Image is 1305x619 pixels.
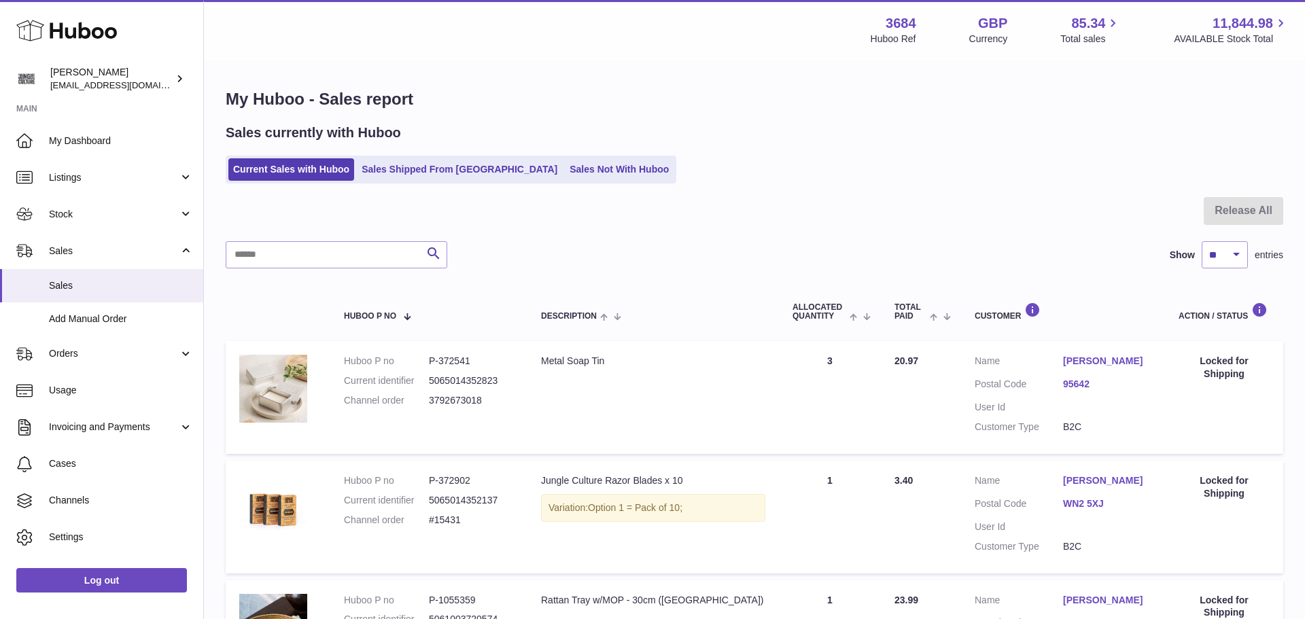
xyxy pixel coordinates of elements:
h2: Sales currently with Huboo [226,124,401,142]
dt: Current identifier [344,494,429,507]
div: Huboo Ref [871,33,916,46]
h1: My Huboo - Sales report [226,88,1283,110]
span: Usage [49,384,193,397]
a: [PERSON_NAME] [1063,594,1151,607]
dt: Postal Code [975,497,1063,514]
span: Cases [49,457,193,470]
dt: Name [975,355,1063,371]
a: [PERSON_NAME] [1063,474,1151,487]
div: Currency [969,33,1008,46]
a: Sales Shipped From [GEOGRAPHIC_DATA] [357,158,562,181]
span: ALLOCATED Quantity [793,303,846,321]
span: AVAILABLE Stock Total [1174,33,1289,46]
span: Invoicing and Payments [49,421,179,434]
dt: Huboo P no [344,474,429,487]
div: Metal Soap Tin [541,355,765,368]
a: Current Sales with Huboo [228,158,354,181]
span: Add Manual Order [49,313,193,325]
div: Variation: [541,494,765,522]
span: Orders [49,347,179,360]
td: 3 [779,341,881,454]
span: 11,844.98 [1213,14,1273,33]
a: 95642 [1063,378,1151,391]
span: Description [541,312,597,321]
dt: Huboo P no [344,355,429,368]
div: [PERSON_NAME] [50,66,173,92]
a: [PERSON_NAME] [1063,355,1151,368]
dt: Huboo P no [344,594,429,607]
a: 85.34 Total sales [1060,14,1121,46]
img: theinternationalventure@gmail.com [16,69,37,89]
dd: 5065014352823 [429,374,514,387]
dd: B2C [1063,421,1151,434]
span: Option 1 = Pack of 10; [588,502,682,513]
span: 3.40 [894,475,913,486]
span: Sales [49,245,179,258]
span: Huboo P no [344,312,396,321]
dt: Postal Code [975,378,1063,394]
a: Log out [16,568,187,593]
a: Sales Not With Huboo [565,158,674,181]
dt: User Id [975,401,1063,414]
dt: Name [975,594,1063,610]
div: Locked for Shipping [1179,355,1270,381]
dd: 5065014352137 [429,494,514,507]
img: 36841753442039.jpg [239,474,307,542]
div: Customer [975,302,1151,321]
span: Listings [49,171,179,184]
dt: Channel order [344,514,429,527]
dd: 3792673018 [429,394,514,407]
strong: GBP [978,14,1007,33]
dd: P-372902 [429,474,514,487]
span: Sales [49,279,193,292]
dd: P-1055359 [429,594,514,607]
dt: User Id [975,520,1063,533]
a: WN2 5XJ [1063,497,1151,510]
div: Action / Status [1179,302,1270,321]
span: 20.97 [894,355,918,366]
span: entries [1255,249,1283,262]
span: Total sales [1060,33,1121,46]
span: [EMAIL_ADDRESS][DOMAIN_NAME] [50,79,200,90]
span: My Dashboard [49,135,193,147]
dt: Customer Type [975,540,1063,553]
span: Stock [49,208,179,221]
td: 1 [779,461,881,573]
span: 85.34 [1071,14,1105,33]
span: Total paid [894,303,926,321]
span: Settings [49,531,193,544]
span: 23.99 [894,595,918,605]
dd: B2C [1063,540,1151,553]
div: Rattan Tray w/MOP - 30cm ([GEOGRAPHIC_DATA]) [541,594,765,607]
strong: 3684 [886,14,916,33]
dt: Current identifier [344,374,429,387]
div: Locked for Shipping [1179,474,1270,500]
dt: Customer Type [975,421,1063,434]
dt: Channel order [344,394,429,407]
span: Channels [49,494,193,507]
dt: Name [975,474,1063,491]
label: Show [1170,249,1195,262]
dd: P-372541 [429,355,514,368]
dd: #15431 [429,514,514,527]
div: Jungle Culture Razor Blades x 10 [541,474,765,487]
a: 11,844.98 AVAILABLE Stock Total [1174,14,1289,46]
img: 36841753442420.jpg [239,355,307,423]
